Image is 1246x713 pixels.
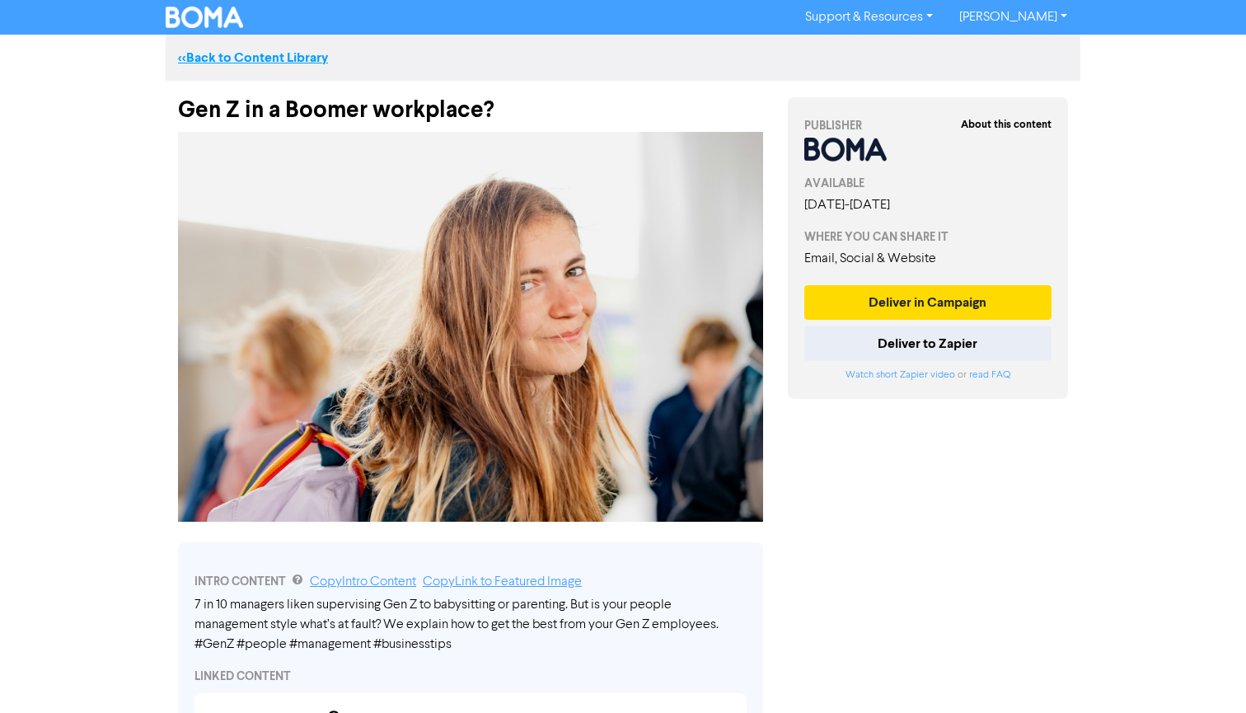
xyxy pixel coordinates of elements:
[194,595,747,654] div: 7 in 10 managers liken supervising Gen Z to babysitting or parenting. But is your people manageme...
[423,575,582,589] a: Copy Link to Featured Image
[178,49,328,66] a: <<Back to Content Library
[194,572,747,592] div: INTRO CONTENT
[194,668,747,685] div: LINKED CONTENT
[804,285,1052,320] button: Deliver in Campaign
[804,249,1052,269] div: Email, Social & Website
[804,228,1052,246] div: WHERE YOU CAN SHARE IT
[804,326,1052,361] button: Deliver to Zapier
[804,368,1052,382] div: or
[178,81,763,124] div: Gen Z in a Boomer workplace?
[804,117,1052,134] div: PUBLISHER
[792,4,946,30] a: Support & Resources
[946,4,1080,30] a: [PERSON_NAME]
[310,575,416,589] a: Copy Intro Content
[804,175,1052,192] div: AVAILABLE
[845,370,955,380] a: Watch short Zapier video
[969,370,1010,380] a: read FAQ
[961,118,1052,131] strong: About this content
[166,7,243,28] img: BOMA Logo
[804,195,1052,215] div: [DATE] - [DATE]
[1034,535,1246,713] iframe: Chat Widget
